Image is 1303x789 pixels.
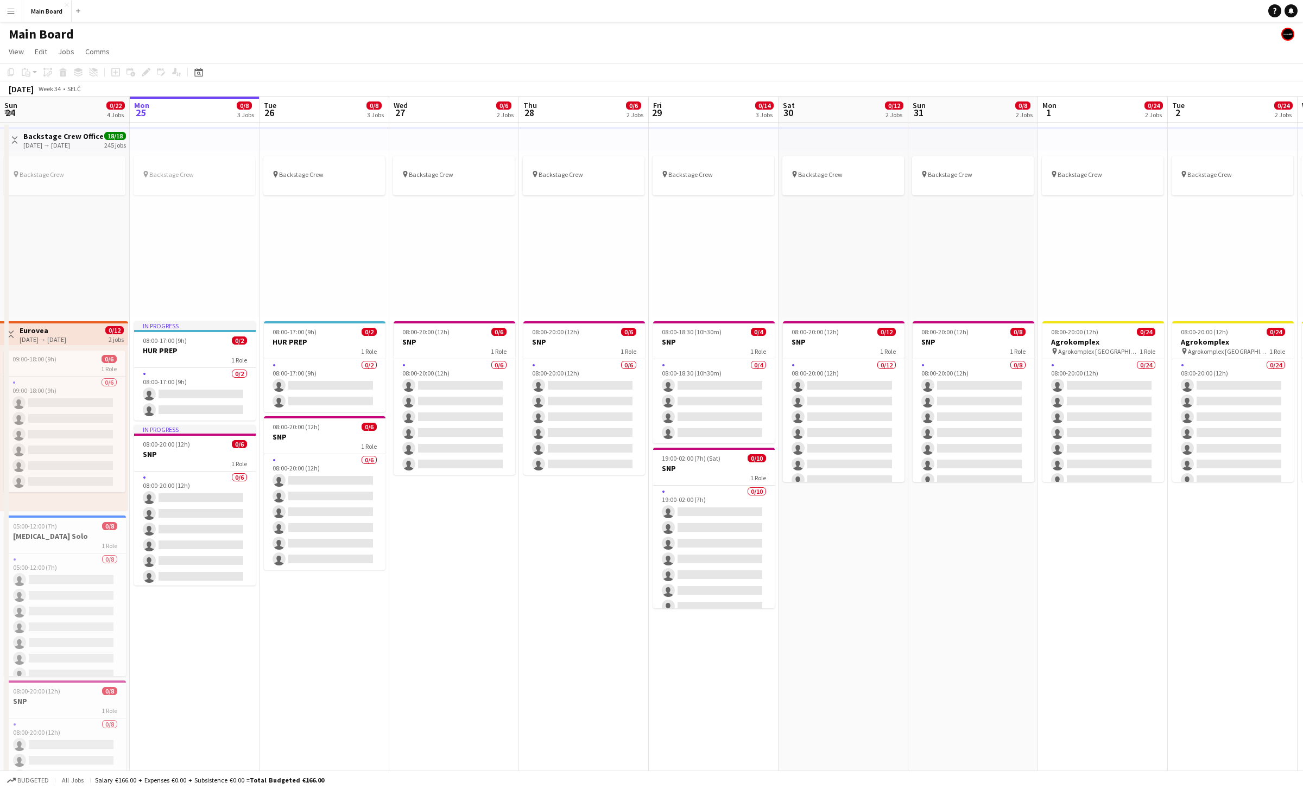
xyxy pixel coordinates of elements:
span: 1 Role [750,474,766,482]
span: 29 [651,106,662,119]
span: Week 34 [36,85,63,93]
span: Mon [134,100,149,110]
span: 0/6 [626,101,641,110]
h3: Backstage Crew Office [23,131,104,141]
a: Edit [30,44,52,59]
span: 1 Role [1140,347,1155,355]
span: 08:00-17:00 (9h) [273,328,317,336]
h3: SNP [653,463,775,473]
app-card-role: 0/805:00-12:00 (7h) [4,553,126,701]
h3: Eurovea [20,326,66,335]
span: 1 Role [361,347,377,355]
span: 0/8 [102,522,117,530]
app-card-role: 0/608:00-20:00 (12h) [394,359,515,475]
app-job-card: Backstage Crew [134,156,255,195]
span: Backstage Crew [279,170,324,179]
span: Backstage Crew [539,170,583,179]
h1: Main Board [9,26,74,42]
span: 0/6 [496,101,511,110]
app-user-avatar: Crew Manager [1281,28,1294,41]
h3: SNP [394,337,515,347]
app-job-card: Backstage Crew [653,156,774,195]
h3: Agrokomplex [1172,337,1294,347]
div: 08:00-20:00 (12h)0/24Agrokomplex Agrokomplex [GEOGRAPHIC_DATA]1 Role0/2408:00-20:00 (12h) [1172,321,1294,482]
span: 08:00-20:00 (12h) [792,328,839,336]
span: 0/4 [751,328,766,336]
span: Backstage Crew [149,170,194,179]
span: 08:00-20:00 (12h) [1051,328,1098,336]
app-card-role: 0/2408:00-20:00 (12h) [1172,359,1294,758]
span: Jobs [58,47,74,56]
span: 0/6 [102,355,117,363]
app-job-card: Backstage Crew [1042,156,1163,195]
a: View [4,44,28,59]
app-job-card: Backstage Crew [912,156,1034,195]
div: [DATE] → [DATE] [20,335,66,343]
span: Fri [653,100,662,110]
div: 4 Jobs [107,111,124,119]
span: 08:00-20:00 (12h) [13,687,60,695]
span: 1 Role [101,365,117,373]
span: 08:00-20:00 (12h) [273,423,320,431]
span: Backstage Crew [20,170,64,179]
div: 08:00-20:00 (12h)0/6SNP1 Role0/608:00-20:00 (12h) [264,416,385,570]
app-job-card: Backstage Crew [4,156,125,195]
span: 1 Role [231,356,247,364]
app-job-card: Backstage Crew [263,156,385,195]
app-card-role: 0/609:00-18:00 (9h) [4,377,125,492]
span: 0/2 [232,336,247,345]
span: 0/8 [102,687,117,695]
button: Main Board [22,1,72,22]
span: Thu [523,100,537,110]
span: Sun [4,100,17,110]
span: 1 Role [361,442,377,450]
span: 31 [911,106,926,119]
span: 0/24 [1274,101,1293,110]
span: 0/2 [362,328,377,336]
app-job-card: 19:00-02:00 (7h) (Sat)0/10SNP1 Role0/1019:00-02:00 (7h) [653,448,775,608]
span: 25 [132,106,149,119]
span: All jobs [60,776,86,784]
app-card-role: 0/1208:00-20:00 (12h) [783,359,904,569]
app-card-role: 0/208:00-17:00 (9h) [264,359,385,412]
span: Comms [85,47,110,56]
div: In progress08:00-17:00 (9h)0/2HUR PREP1 Role0/208:00-17:00 (9h) [134,321,256,421]
app-job-card: Backstage Crew [393,156,515,195]
app-card-role: 0/208:00-17:00 (9h) [134,368,256,421]
span: 0/12 [105,326,124,334]
h3: SNP [783,337,904,347]
div: 245 jobs [104,140,126,149]
span: 26 [262,106,276,119]
h3: SNP [913,337,1034,347]
span: Total Budgeted €166.00 [250,776,324,784]
app-job-card: Backstage Crew [1172,156,1293,195]
app-job-card: 08:00-17:00 (9h)0/2HUR PREP1 Role0/208:00-17:00 (9h) [264,321,385,412]
span: 28 [522,106,537,119]
span: 0/24 [1137,328,1155,336]
span: 0/6 [362,423,377,431]
app-job-card: 08:00-20:00 (12h)0/12SNP1 Role0/1208:00-20:00 (12h) [783,321,904,482]
span: 1 Role [102,707,117,715]
app-card-role: 0/608:00-20:00 (12h) [134,472,256,587]
span: 1 Role [1010,347,1026,355]
span: 08:00-17:00 (9h) [143,336,187,345]
span: 0/10 [748,454,766,462]
div: In progress [134,425,256,434]
div: [DATE] [9,84,34,94]
span: 1 Role [491,347,507,355]
span: Agrokomplex [GEOGRAPHIC_DATA] [1058,347,1140,355]
app-job-card: 08:00-20:00 (12h)0/6SNP1 Role0/608:00-20:00 (12h) [394,321,515,475]
app-job-card: 08:00-18:30 (10h30m)0/4SNP1 Role0/408:00-18:30 (10h30m) [653,321,775,443]
app-job-card: 05:00-12:00 (7h)0/8[MEDICAL_DATA] Solo1 Role0/805:00-12:00 (7h) [4,516,126,676]
span: Mon [1042,100,1057,110]
span: Backstage Crew [1058,170,1102,179]
app-job-card: Backstage Crew [523,156,644,195]
div: 08:00-20:00 (12h)0/24Agrokomplex Agrokomplex [GEOGRAPHIC_DATA]1 Role0/2408:00-20:00 (12h) [1042,321,1164,482]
